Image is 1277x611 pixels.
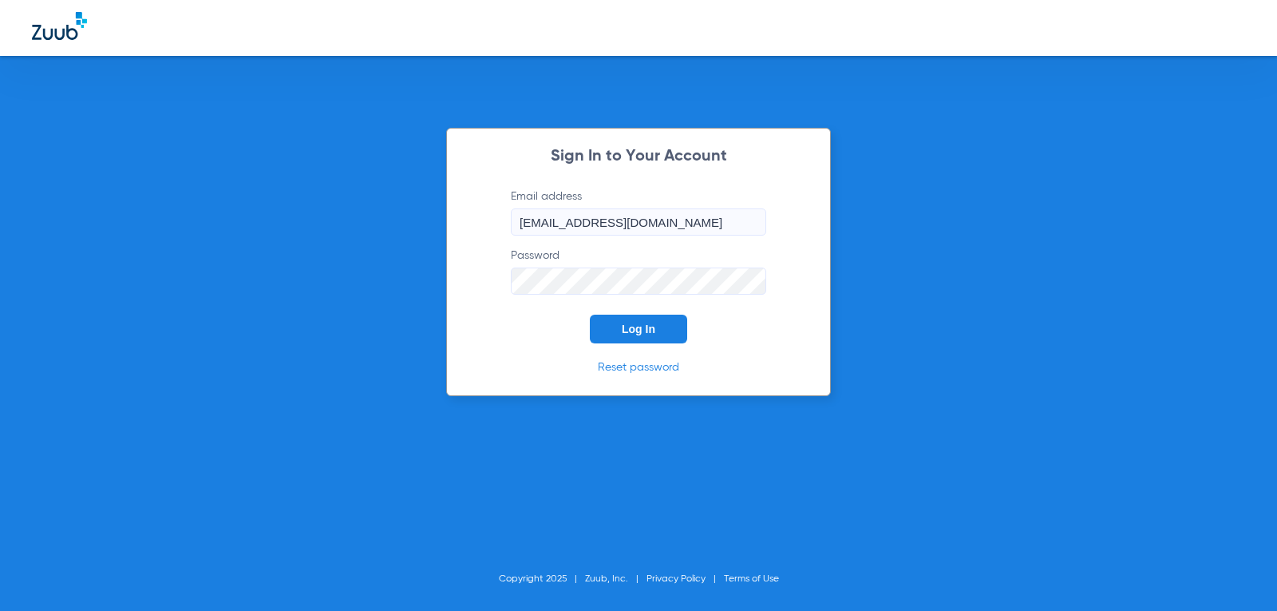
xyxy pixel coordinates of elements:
span: Log In [622,323,655,335]
a: Terms of Use [724,574,779,584]
a: Reset password [598,362,679,373]
label: Email address [511,188,766,236]
input: Password [511,268,766,295]
label: Password [511,248,766,295]
a: Privacy Policy [646,574,706,584]
button: Log In [590,315,687,343]
input: Email address [511,208,766,236]
li: Zuub, Inc. [585,571,646,587]
img: Zuub Logo [32,12,87,40]
li: Copyright 2025 [499,571,585,587]
h2: Sign In to Your Account [487,149,790,165]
